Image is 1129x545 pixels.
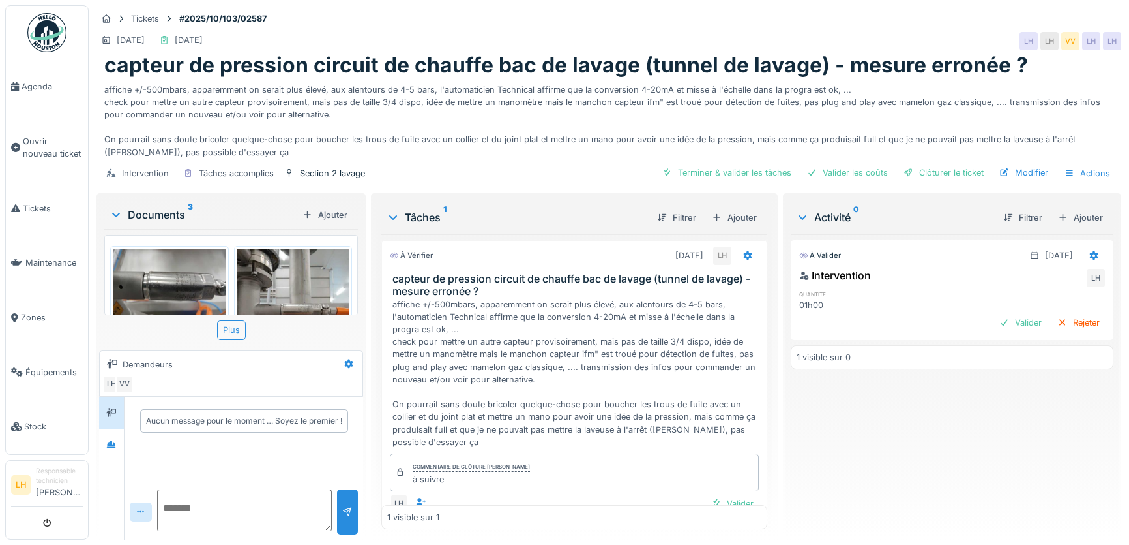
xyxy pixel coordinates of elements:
[113,249,226,334] img: okccqi8bh92vocp4k4rcdcslsuv4
[23,202,83,215] span: Tickets
[25,257,83,269] span: Maintenance
[994,164,1053,181] div: Modifier
[237,249,349,399] img: b8y1hr5may5txwdu78vlykgfotgf
[174,12,272,25] strong: #2025/10/103/02587
[797,351,851,364] div: 1 visible sur 0
[1040,32,1059,50] div: LH
[390,250,433,261] div: À vérifier
[297,206,353,224] div: Ajouter
[117,34,145,46] div: [DATE]
[123,358,173,371] div: Demandeurs
[998,209,1048,226] div: Filtrer
[392,298,761,448] div: affiche +/-500mbars, apparemment on serait plus élevé, aux alentours de 4-5 bars, l'automaticien ...
[1045,249,1073,262] div: [DATE]
[853,210,859,225] sup: 0
[387,210,647,225] div: Tâches
[707,209,762,226] div: Ajouter
[102,375,121,394] div: LH
[1061,32,1079,50] div: VV
[36,466,83,504] li: [PERSON_NAME]
[799,290,898,298] h6: quantité
[796,210,993,225] div: Activité
[22,80,83,93] span: Agenda
[6,114,88,181] a: Ouvrir nouveau ticket
[6,399,88,454] a: Stock
[1053,209,1108,226] div: Ajouter
[802,164,893,181] div: Valider les coûts
[898,164,989,181] div: Clôturer le ticket
[104,53,1028,78] h1: capteur de pression circuit de chauffe bac de lavage (tunnel de lavage) - mesure erronée ?
[23,135,83,160] span: Ouvrir nouveau ticket
[300,167,365,179] div: Section 2 lavage
[36,466,83,486] div: Responsable technicien
[799,268,871,283] div: Intervention
[706,495,759,512] div: Valider
[27,13,66,52] img: Badge_color-CXgf-gQk.svg
[1059,164,1116,183] div: Actions
[413,473,530,486] div: à suivre
[6,345,88,400] a: Équipements
[6,236,88,290] a: Maintenance
[392,273,761,298] h3: capteur de pression circuit de chauffe bac de lavage (tunnel de lavage) - mesure erronée ?
[1019,32,1038,50] div: LH
[1087,269,1105,287] div: LH
[443,210,447,225] sup: 1
[21,311,83,324] span: Zones
[713,247,731,265] div: LH
[199,167,274,179] div: Tâches accomplies
[652,209,701,226] div: Filtrer
[217,320,246,339] div: Plus
[1052,314,1105,332] div: Rejeter
[390,494,408,512] div: LH
[115,375,134,394] div: VV
[175,34,203,46] div: [DATE]
[24,420,83,433] span: Stock
[131,12,159,25] div: Tickets
[11,475,31,495] li: LH
[799,250,841,261] div: À valider
[387,511,439,523] div: 1 visible sur 1
[657,164,797,181] div: Terminer & valider les tâches
[994,314,1047,332] div: Valider
[11,466,83,507] a: LH Responsable technicien[PERSON_NAME]
[413,463,530,472] div: Commentaire de clôture [PERSON_NAME]
[104,78,1113,159] div: affiche +/-500mbars, apparemment on serait plus élevé, aux alentours de 4-5 bars, l'automaticien ...
[6,181,88,236] a: Tickets
[110,207,297,223] div: Documents
[6,290,88,345] a: Zones
[6,59,88,114] a: Agenda
[146,415,342,427] div: Aucun message pour le moment … Soyez le premier !
[675,249,703,262] div: [DATE]
[122,167,169,179] div: Intervention
[1082,32,1100,50] div: LH
[799,299,898,311] div: 01h00
[25,366,83,379] span: Équipements
[1103,32,1121,50] div: LH
[188,207,193,223] sup: 3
